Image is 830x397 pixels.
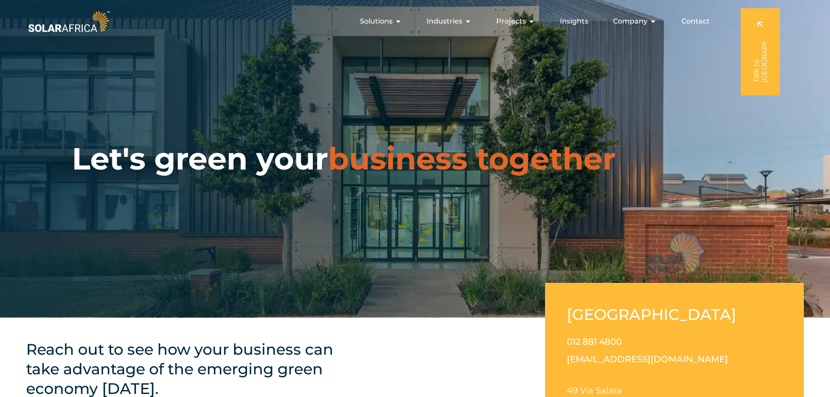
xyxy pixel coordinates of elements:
h2: [GEOGRAPHIC_DATA] [567,305,743,324]
h1: Let's green your [72,140,616,177]
span: Industries [427,16,462,27]
span: business together [328,140,616,177]
a: Insights [560,16,588,27]
span: Solutions [360,16,393,27]
div: Menu Toggle [112,13,717,30]
a: Contact [681,16,710,27]
span: Company [613,16,647,27]
nav: Menu [112,13,717,30]
a: [EMAIL_ADDRESS][DOMAIN_NAME] [567,354,728,364]
span: 49 Via Salara [567,385,622,396]
a: 012 881 4800 [567,336,622,347]
span: Projects [496,16,526,27]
